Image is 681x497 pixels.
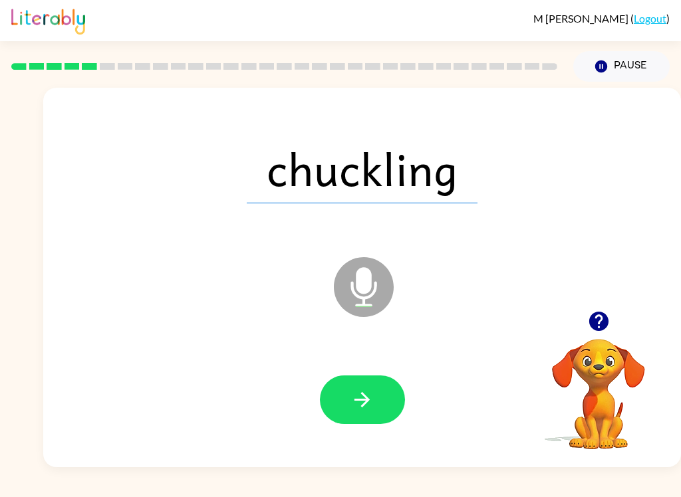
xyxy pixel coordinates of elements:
[533,12,630,25] span: M [PERSON_NAME]
[533,12,670,25] div: ( )
[573,51,670,82] button: Pause
[247,134,477,203] span: chuckling
[11,5,85,35] img: Literably
[532,318,665,451] video: Your browser must support playing .mp4 files to use Literably. Please try using another browser.
[634,12,666,25] a: Logout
